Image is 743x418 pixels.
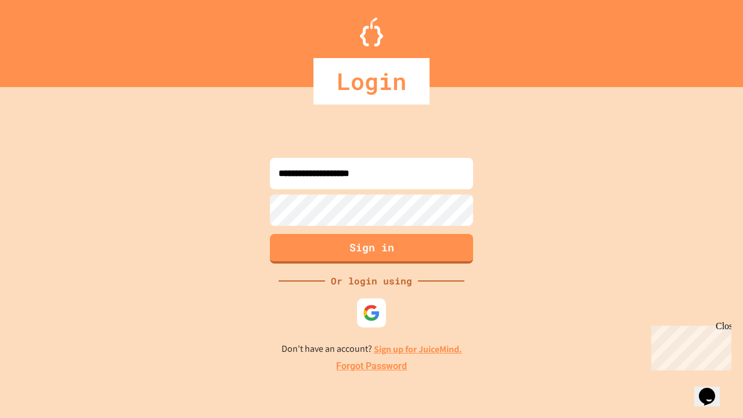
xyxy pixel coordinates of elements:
a: Forgot Password [336,359,407,373]
a: Sign up for JuiceMind. [374,343,462,355]
div: Chat with us now!Close [5,5,80,74]
div: Or login using [325,274,418,288]
iframe: chat widget [647,321,731,370]
div: Login [313,58,430,105]
p: Don't have an account? [282,342,462,356]
iframe: chat widget [694,372,731,406]
button: Sign in [270,234,473,264]
img: google-icon.svg [363,304,380,322]
img: Logo.svg [360,17,383,46]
